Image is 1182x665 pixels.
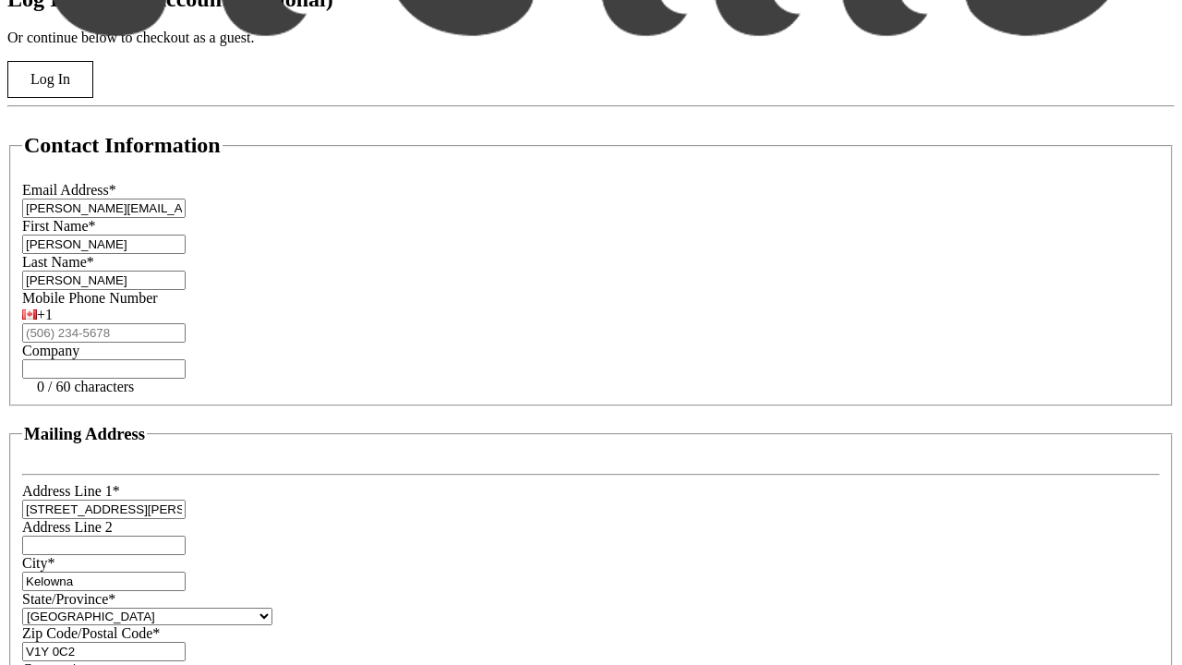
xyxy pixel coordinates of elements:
label: First Name* [22,218,96,234]
span: Log In [30,71,70,88]
label: City* [22,555,55,571]
label: Address Line 1* [22,483,120,499]
label: Zip Code/Postal Code* [22,625,160,641]
label: Mobile Phone Number [22,290,158,306]
input: Zip or Postal Code [22,642,186,661]
label: Address Line 2 [22,519,113,535]
label: Last Name* [22,254,94,270]
label: Company [22,343,79,358]
h3: Mailing Address [24,424,145,444]
label: Email Address* [22,182,116,198]
label: State/Province* [22,591,115,607]
button: Log In [7,61,93,98]
input: (506) 234-5678 [22,323,186,343]
input: Address [22,500,186,519]
tr-character-limit: 0 / 60 characters [37,379,134,394]
input: City [22,572,186,591]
